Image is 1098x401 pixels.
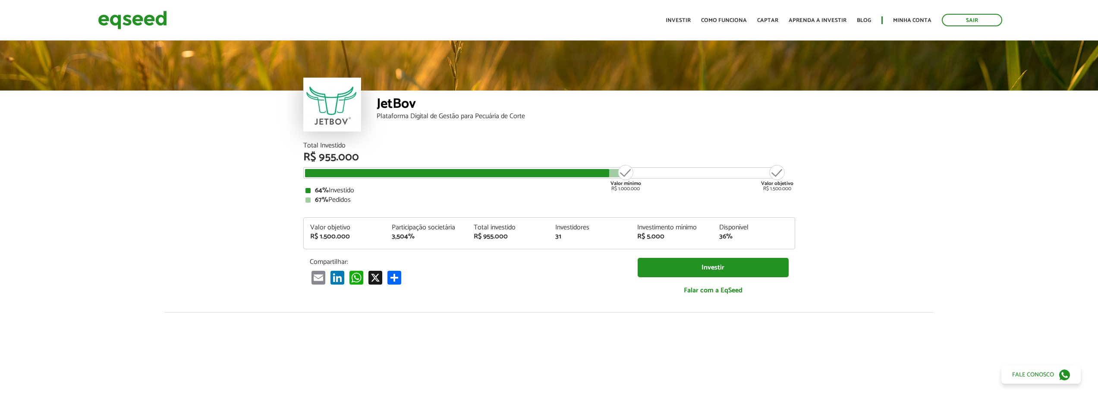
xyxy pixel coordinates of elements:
div: 36% [719,233,788,240]
div: Participação societária [392,224,461,231]
strong: 67% [315,194,328,206]
div: Investimento mínimo [637,224,706,231]
a: WhatsApp [348,270,365,285]
p: Compartilhar: [310,258,625,266]
div: Valor objetivo [310,224,379,231]
a: Blog [857,18,871,23]
a: Investir [638,258,789,277]
div: R$ 955.000 [303,152,795,163]
div: Total Investido [303,142,795,149]
div: Total investido [474,224,543,231]
a: Falar com a EqSeed [638,282,789,299]
div: R$ 1.500.000 [310,233,379,240]
div: R$ 1.000.000 [610,164,642,191]
strong: Valor mínimo [610,179,641,188]
a: Captar [757,18,778,23]
div: JetBov [377,97,795,113]
img: EqSeed [98,9,167,31]
a: Investir [666,18,691,23]
div: R$ 5.000 [637,233,706,240]
div: Investidores [555,224,624,231]
a: Sair [942,14,1002,26]
a: LinkedIn [329,270,346,285]
div: Plataforma Digital de Gestão para Pecuária de Corte [377,113,795,120]
div: Disponível [719,224,788,231]
a: Fale conosco [1001,366,1081,384]
div: R$ 1.500.000 [761,164,793,191]
a: Minha conta [893,18,931,23]
a: Compartilhar [386,270,403,285]
strong: Valor objetivo [761,179,793,188]
div: 3,504% [392,233,461,240]
a: X [367,270,384,285]
strong: 64% [315,185,329,196]
a: Aprenda a investir [789,18,846,23]
a: Email [310,270,327,285]
a: Como funciona [701,18,747,23]
div: 31 [555,233,624,240]
div: R$ 955.000 [474,233,543,240]
div: Pedidos [305,197,793,204]
div: Investido [305,187,793,194]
